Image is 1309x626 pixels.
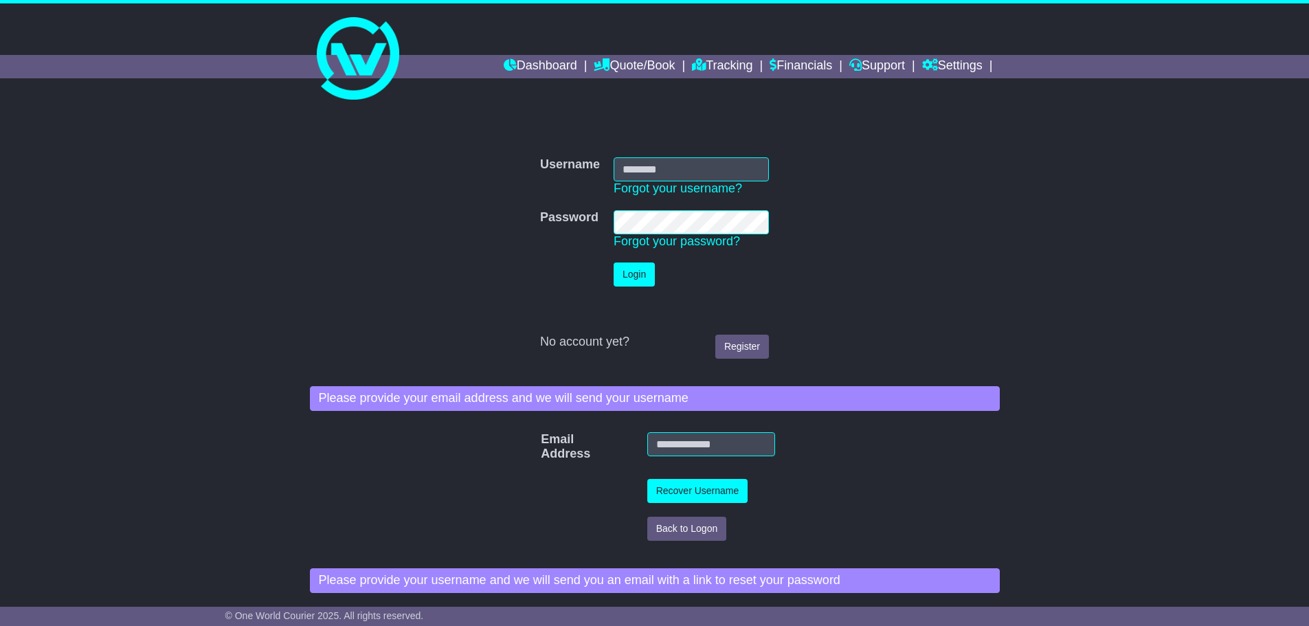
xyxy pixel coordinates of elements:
label: Email Address [534,432,559,462]
a: Financials [770,55,832,78]
span: © One World Courier 2025. All rights reserved. [225,610,424,621]
a: Settings [922,55,983,78]
a: Forgot your username? [614,181,742,195]
a: Register [715,335,769,359]
a: Support [849,55,905,78]
label: Password [540,210,598,225]
label: Username [540,157,600,172]
button: Recover Username [647,479,748,503]
a: Quote/Book [594,55,675,78]
button: Login [614,262,655,287]
div: Please provide your email address and we will send your username [310,386,1000,411]
a: Tracking [692,55,752,78]
a: Dashboard [504,55,577,78]
div: Please provide your username and we will send you an email with a link to reset your password [310,568,1000,593]
div: No account yet? [540,335,769,350]
button: Back to Logon [647,517,727,541]
a: Forgot your password? [614,234,740,248]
